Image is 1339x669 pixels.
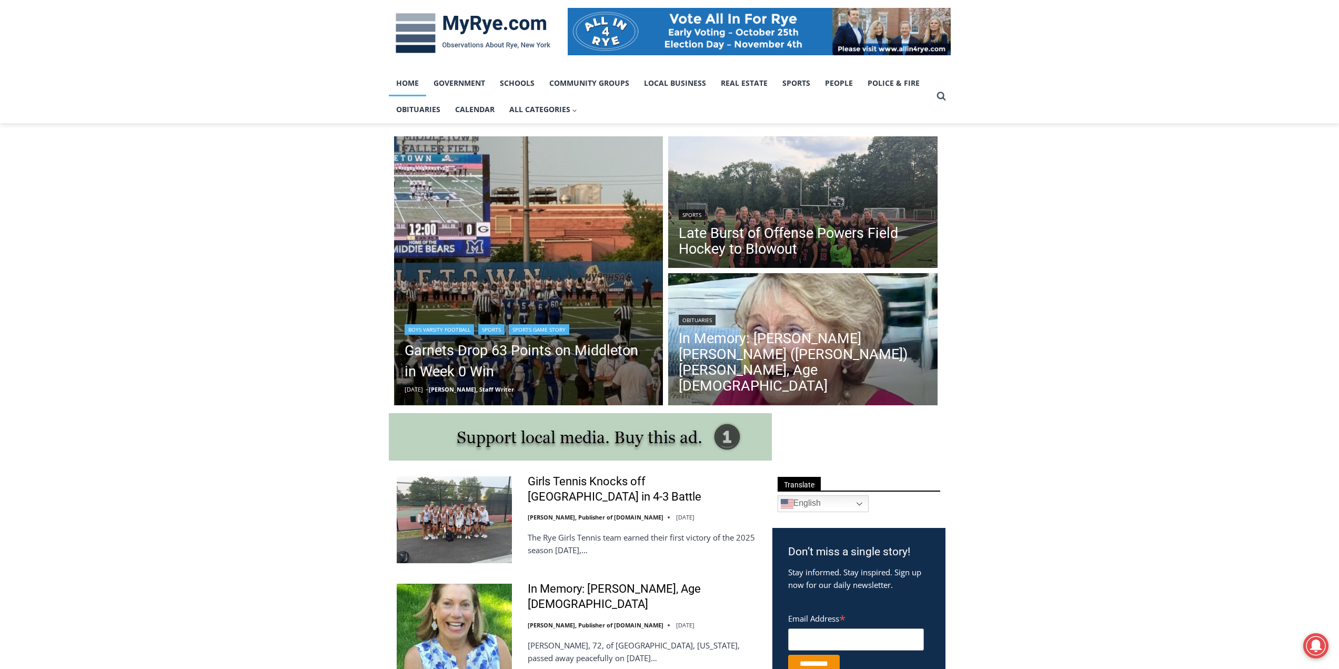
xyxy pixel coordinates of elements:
a: Community Groups [542,70,637,96]
button: View Search Form [932,87,951,106]
img: en [781,497,793,510]
a: Government [426,70,492,96]
img: (PHOTO: The 2025 Rye Varsity Field Hockey team after their win vs Ursuline on Friday, September 5... [668,136,938,271]
p: Stay informed. Stay inspired. Sign up now for our daily newsletter. [788,566,930,591]
a: Sports Game Story [509,324,569,335]
img: Girls Tennis Knocks off Mamaroneck in 4-3 Battle [397,476,512,563]
a: Sports [775,70,818,96]
img: (PHOTO: Rye and Middletown walking to midfield before their Week 0 game on Friday, September 5, 2... [394,136,663,406]
img: MyRye.com [389,6,557,61]
a: In Memory: [PERSON_NAME] [PERSON_NAME] ([PERSON_NAME]) [PERSON_NAME], Age [DEMOGRAPHIC_DATA] [679,331,927,394]
div: | | [405,322,653,335]
label: Email Address [788,608,924,627]
a: People [818,70,860,96]
a: Intern @ [DOMAIN_NAME] [253,102,510,131]
a: Local Business [637,70,713,96]
span: Translate [778,477,821,491]
a: In Memory: [PERSON_NAME], Age [DEMOGRAPHIC_DATA] [528,582,759,612]
a: Obituaries [679,315,716,325]
time: [DATE] [676,621,694,629]
a: [PERSON_NAME], Staff Writer [429,385,514,393]
img: All in for Rye [568,8,951,55]
a: Read More Late Burst of Offense Powers Field Hockey to Blowout [668,136,938,271]
a: Boys Varsity Football [405,324,474,335]
a: Obituaries [389,96,448,123]
a: [PERSON_NAME], Publisher of [DOMAIN_NAME] [528,513,663,521]
a: Sports [478,324,505,335]
h3: Don’t miss a single story! [788,544,930,561]
img: support local media, buy this ad [389,413,772,461]
a: Sports [679,209,705,220]
button: Child menu of All Categories [502,96,585,123]
span: Intern @ [DOMAIN_NAME] [275,105,488,128]
a: Late Burst of Offense Powers Field Hockey to Blowout [679,225,927,257]
p: [PERSON_NAME], 72, of [GEOGRAPHIC_DATA], [US_STATE], passed away peacefully on [DATE]… [528,639,759,664]
a: Home [389,70,426,96]
nav: Primary Navigation [389,70,932,123]
span: Open Tues. - Sun. [PHONE_NUMBER] [3,108,103,148]
a: Girls Tennis Knocks off [GEOGRAPHIC_DATA] in 4-3 Battle [528,474,759,504]
a: Police & Fire [860,70,927,96]
p: The Rye Girls Tennis team earned their first victory of the 2025 season [DATE],… [528,531,759,556]
a: English [778,495,869,512]
time: [DATE] [676,513,694,521]
a: Garnets Drop 63 Points on Middleton in Week 0 Win [405,340,653,382]
div: "clearly one of the favorites in the [GEOGRAPHIC_DATA] neighborhood" [108,66,155,126]
a: Calendar [448,96,502,123]
a: Real Estate [713,70,775,96]
span: – [426,385,429,393]
div: "The first chef I interviewed talked about coming to [GEOGRAPHIC_DATA] from [GEOGRAPHIC_DATA] in ... [266,1,497,102]
a: Read More Garnets Drop 63 Points on Middleton in Week 0 Win [394,136,663,406]
img: Obituary - Maureen Catherine Devlin Koecheler [668,273,938,408]
a: Read More In Memory: Maureen Catherine (Devlin) Koecheler, Age 83 [668,273,938,408]
a: Schools [492,70,542,96]
a: [PERSON_NAME], Publisher of [DOMAIN_NAME] [528,621,663,629]
time: [DATE] [405,385,423,393]
a: Open Tues. - Sun. [PHONE_NUMBER] [1,106,106,131]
